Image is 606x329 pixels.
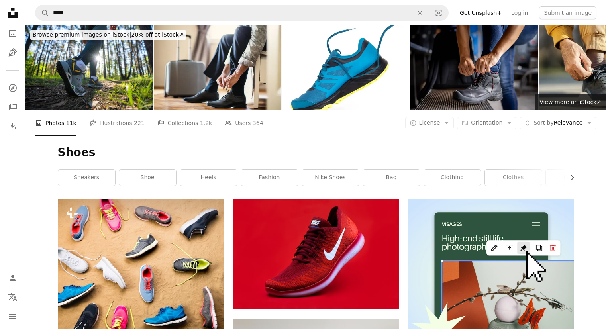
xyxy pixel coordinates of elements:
a: Collections 1.2k [157,110,212,136]
span: 364 [253,119,263,127]
a: Collections [5,99,21,115]
img: unpaired red Nike sneaker [233,199,399,309]
a: Illustrations [5,45,21,61]
button: Visual search [429,5,448,20]
img: Walking in the woods [25,25,153,110]
button: Menu [5,308,21,324]
button: scroll list to the right [565,170,574,186]
span: 221 [134,119,145,127]
img: Midsection of businessman on a business trip sitting in a hotel room, tying shoelaces. [154,25,281,110]
a: Get Unsplash+ [455,6,506,19]
span: 1.2k [200,119,212,127]
button: Search Unsplash [35,5,49,20]
a: nike shoes [302,170,359,186]
img: Blue sneakers isolated on white background. [282,25,410,110]
a: unpaired red Nike sneaker [233,250,399,257]
a: fashion [241,170,298,186]
a: Users 364 [225,110,263,136]
a: Download History [5,118,21,134]
a: Illustrations 221 [89,110,145,136]
a: clothes [485,170,542,186]
button: Submit an image [539,6,596,19]
button: License [405,117,454,129]
button: Orientation [457,117,516,129]
a: bag [363,170,420,186]
a: Log in / Sign up [5,270,21,286]
a: Various colorful sports shoes laid on sand beach background, studio shot, flat lay. [58,262,224,269]
a: Log in [506,6,533,19]
button: Language [5,289,21,305]
a: sneakers [58,170,115,186]
a: shoe [119,170,176,186]
a: heels [180,170,237,186]
span: Relevance [533,119,582,127]
a: View more on iStock↗ [535,94,606,110]
form: Find visuals sitewide [35,5,449,21]
div: 20% off at iStock ↗ [30,30,186,40]
span: View more on iStock ↗ [539,99,601,105]
h1: Shoes [58,145,574,160]
a: Photos [5,25,21,41]
span: License [419,119,440,126]
a: Explore [5,80,21,96]
span: Orientation [471,119,502,126]
span: Browse premium images on iStock | [33,31,131,38]
a: Browse premium images on iStock|20% off at iStock↗ [25,25,191,45]
span: Sort by [533,119,553,126]
img: Manufacturing worker tying the shoelaces on his work boots [410,25,538,110]
a: product [546,170,603,186]
button: Sort byRelevance [520,117,596,129]
button: Clear [411,5,429,20]
a: clothing [424,170,481,186]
